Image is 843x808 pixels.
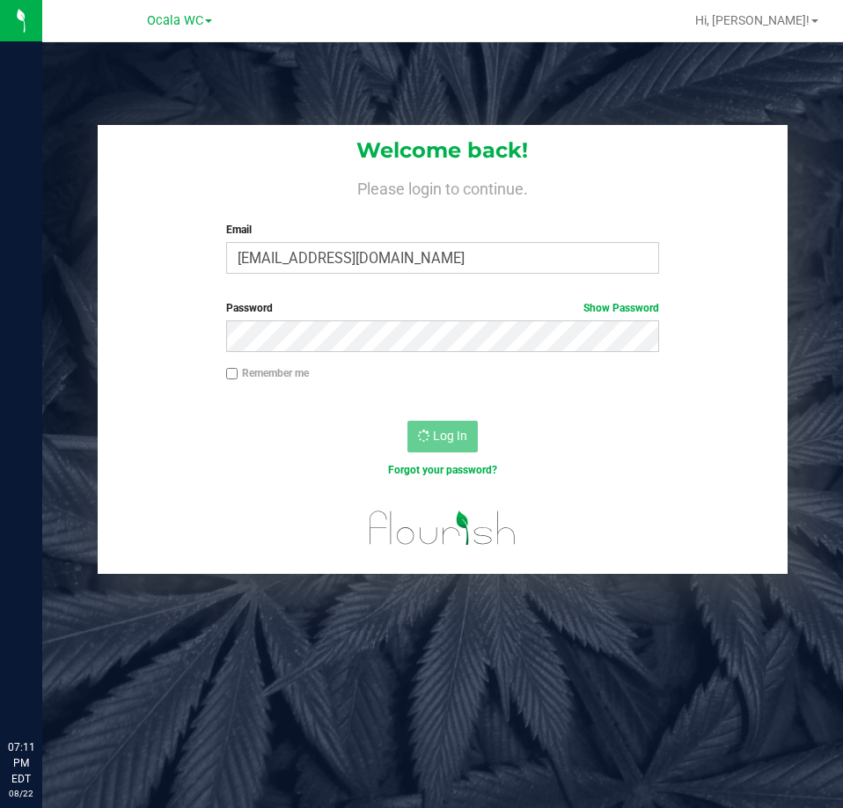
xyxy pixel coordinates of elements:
span: Ocala WC [147,13,203,28]
h4: Please login to continue. [98,176,787,197]
label: Email [226,222,659,238]
img: flourish_logo.svg [356,496,529,560]
span: Password [226,302,273,314]
span: Log In [433,429,467,443]
a: Show Password [583,302,659,314]
h1: Welcome back! [98,139,787,162]
p: 08/22 [8,787,34,800]
input: Remember me [226,368,238,380]
button: Log In [407,421,478,452]
p: 07:11 PM EDT [8,739,34,787]
a: Forgot your password? [388,464,497,476]
label: Remember me [226,365,309,381]
span: Hi, [PERSON_NAME]! [695,13,810,27]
